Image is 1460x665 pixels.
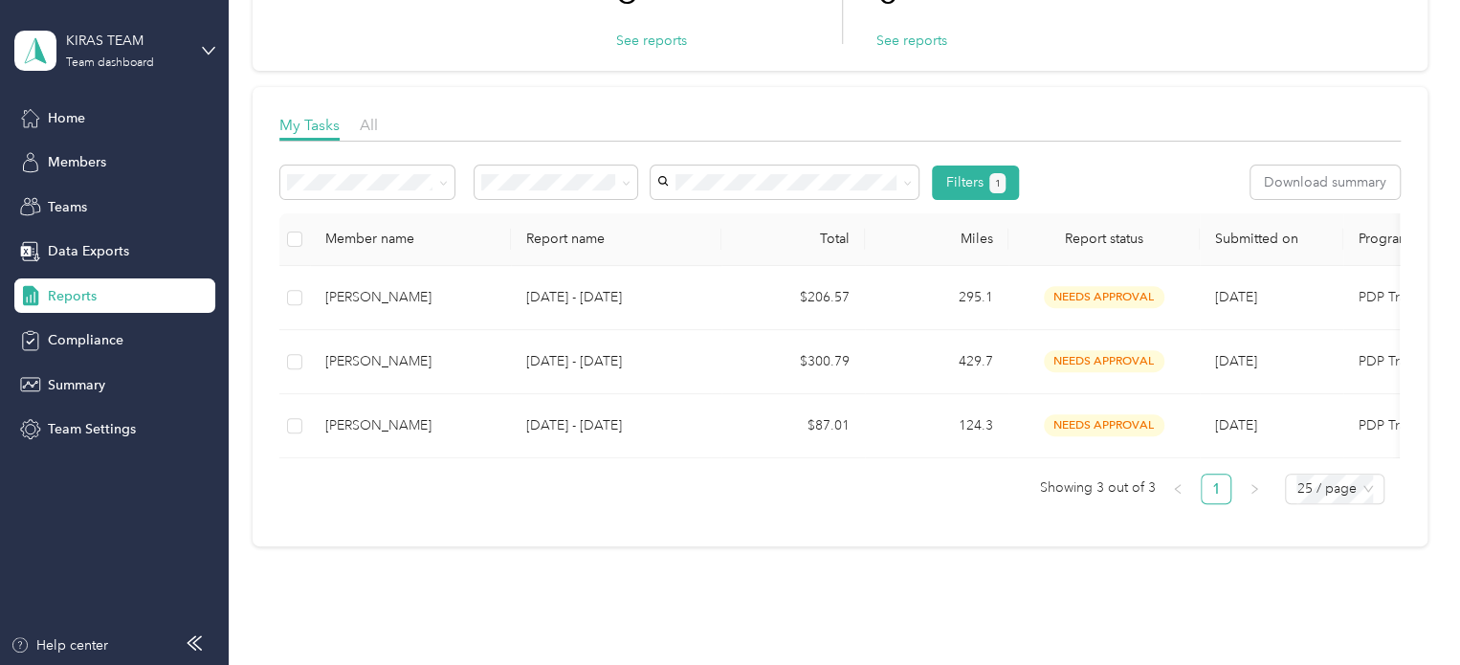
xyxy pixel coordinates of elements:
span: My Tasks [279,116,340,134]
span: [DATE] [1215,289,1257,305]
button: Download summary [1250,166,1400,199]
span: Data Exports [48,241,129,261]
button: Help center [11,635,108,655]
li: 1 [1201,474,1231,504]
button: right [1239,474,1270,504]
button: See reports [616,31,687,51]
span: left [1172,483,1183,495]
div: [PERSON_NAME] [325,351,496,372]
li: Next Page [1239,474,1270,504]
span: needs approval [1044,414,1164,436]
button: Filters1 [932,166,1019,200]
div: Team dashboard [66,57,154,69]
div: KIRAS TEAM [66,31,186,51]
span: Report status [1024,231,1184,247]
p: [DATE] - [DATE] [526,351,706,372]
span: [DATE] [1215,353,1257,369]
button: 1 [989,173,1006,193]
span: Summary [48,375,105,395]
span: needs approval [1044,286,1164,308]
td: 124.3 [865,394,1008,458]
td: 295.1 [865,266,1008,330]
span: right [1249,483,1260,495]
button: left [1162,474,1193,504]
div: [PERSON_NAME] [325,415,496,436]
div: Member name [325,231,496,247]
span: Teams [48,197,87,217]
div: [PERSON_NAME] [325,287,496,308]
td: 429.7 [865,330,1008,394]
td: $300.79 [721,330,865,394]
span: 25 / page [1296,475,1373,503]
span: needs approval [1044,350,1164,372]
iframe: Everlance-gr Chat Button Frame [1353,558,1460,665]
div: Page Size [1285,474,1384,504]
span: Team Settings [48,419,136,439]
button: See reports [876,31,947,51]
span: Showing 3 out of 3 [1039,474,1155,502]
span: Home [48,108,85,128]
td: $206.57 [721,266,865,330]
p: [DATE] - [DATE] [526,415,706,436]
th: Report name [511,213,721,266]
span: Compliance [48,330,123,350]
span: Reports [48,286,97,306]
span: [DATE] [1215,417,1257,433]
span: Members [48,152,106,172]
th: Member name [310,213,511,266]
p: [DATE] - [DATE] [526,287,706,308]
span: All [360,116,378,134]
div: Total [737,231,850,247]
span: 1 [995,175,1001,192]
a: 1 [1202,475,1230,503]
li: Previous Page [1162,474,1193,504]
td: $87.01 [721,394,865,458]
th: Submitted on [1200,213,1343,266]
div: Miles [880,231,993,247]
